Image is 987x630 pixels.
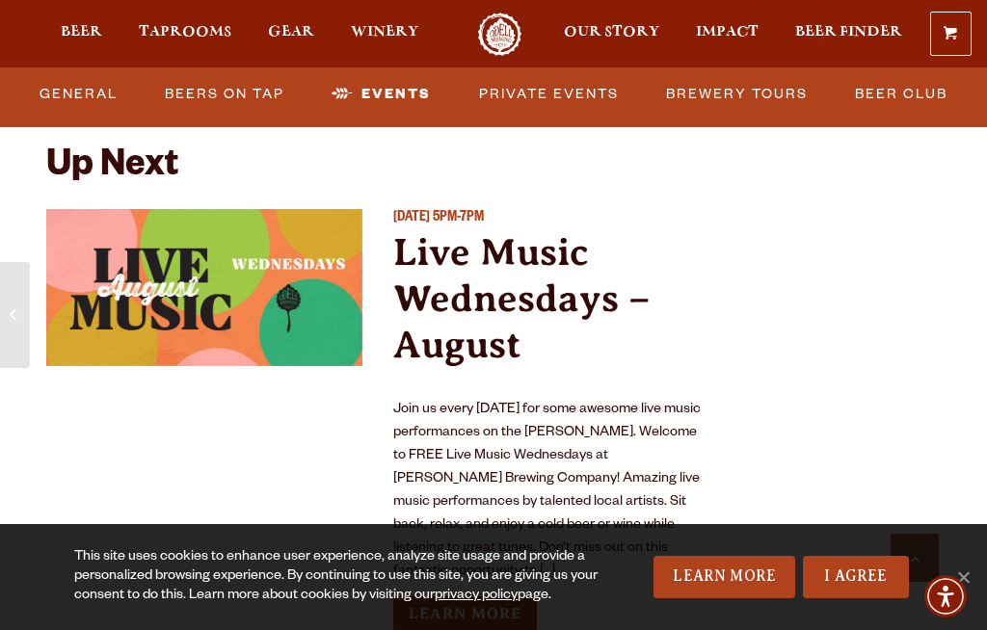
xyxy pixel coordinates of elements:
span: Our Story [564,24,659,39]
h2: Up Next [46,147,178,190]
div: Accessibility Menu [924,575,967,617]
a: Beers on Tap [157,72,292,117]
a: Gear [255,13,327,56]
span: Taprooms [139,24,231,39]
span: [DATE] [393,211,430,226]
a: Beer [48,13,115,56]
a: Learn More [654,556,795,598]
a: I Agree [803,556,909,598]
span: Gear [268,24,314,39]
div: This site uses cookies to enhance user experience, analyze site usage and provide a personalized ... [74,548,608,606]
a: Beer Club [847,72,955,117]
a: Beer Finder [783,13,915,56]
p: Join us every [DATE] for some awesome live music performances on the [PERSON_NAME]. Welcome to FR... [393,399,709,584]
span: 5PM-7PM [433,211,484,226]
span: Beer [61,24,102,39]
a: Impact [683,13,771,56]
a: Odell Home [464,13,536,56]
a: Winery [338,13,431,56]
a: Our Story [551,13,672,56]
span: Impact [696,24,759,39]
a: privacy policy [435,589,518,604]
a: Events [324,72,439,117]
span: Beer Finder [795,24,902,39]
span: Winery [351,24,418,39]
a: Live Music Wednesdays – August [393,230,650,366]
a: Taprooms [126,13,244,56]
a: View event details [46,209,362,367]
a: General [32,72,125,117]
a: Brewery Tours [658,72,815,117]
a: Private Events [471,72,627,117]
